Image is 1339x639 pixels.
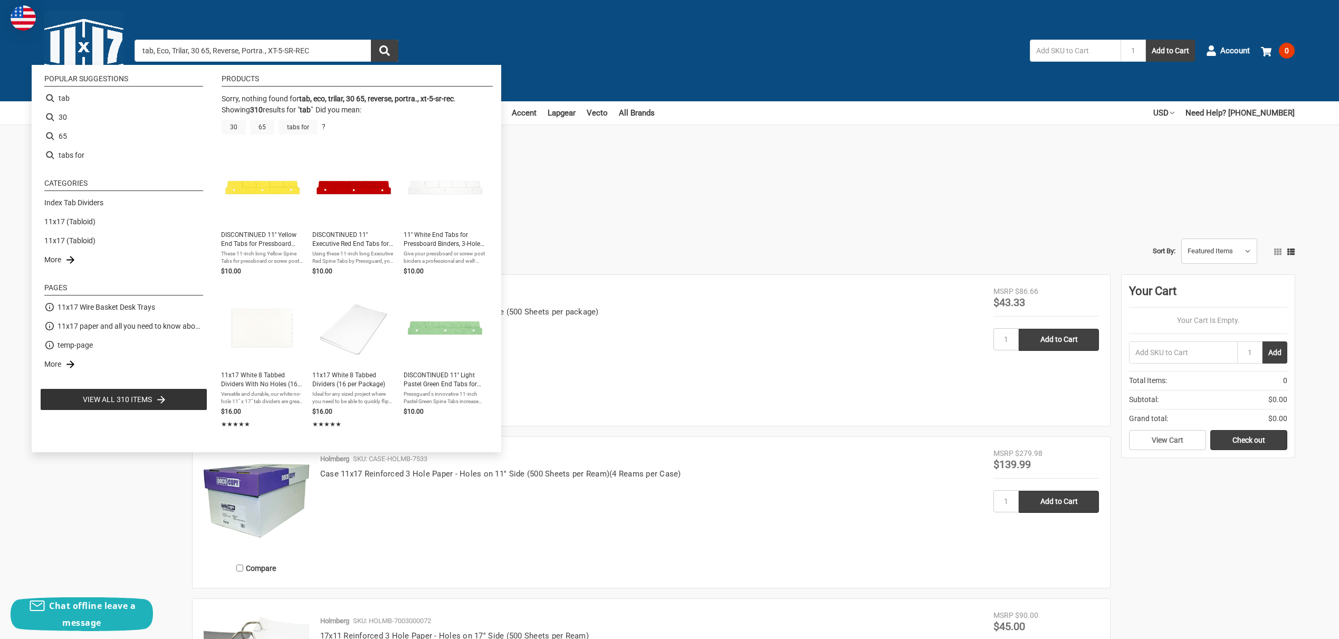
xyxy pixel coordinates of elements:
span: Using these 11-inch long Executive Red Spine Tabs by Pressguard, you can create highly visible an... [312,250,395,265]
a: tab [300,106,311,114]
span: $0.00 [1268,413,1287,424]
a: USD [1153,101,1174,125]
a: Account [1206,37,1250,64]
input: Add SKU to Cart [1129,341,1237,364]
a: 0 [1261,37,1295,64]
a: 65 [250,120,274,135]
a: 11x17 White 8 Tabbed Dividers With No Holes (16 per Package)11x17 White 8 Tabbed Dividers With No... [221,290,304,430]
span: View all 310 items [83,394,152,405]
a: All Brands [619,101,655,125]
span: Grand total: [1129,413,1168,424]
a: 11'' Executive Red End Tabs for Pressboard Binders, 3-Hole 1/5 Cut. (20 per Package)DISCONTINUED ... [312,149,395,276]
span: Subtotal: [1129,394,1159,405]
a: 11x17 Wire Basket Desk Trays [58,302,155,313]
li: DISCONTINUED 11'' Yellow End Tabs for Pressboard Binders, 3-Hole 1/5 Cut. (20 per Package) [217,145,308,281]
li: 11x17 White 8 Tabbed Dividers (16 per Package) [308,285,399,434]
a: 11'' Light Pastel Green End Tabs for Pressboard Binders, 3-Hole 1/5 Cut. (20 per Package)DISCONTI... [404,290,486,430]
input: Add to Cart [1019,329,1099,351]
li: Categories [44,179,203,191]
a: tabs for [279,120,318,135]
div: MSRP [993,286,1013,297]
input: Add to Cart [1019,491,1099,513]
button: Add to Cart [1146,40,1195,62]
input: Add SKU to Cart [1030,40,1121,62]
li: Popular suggestions [44,75,203,87]
a: 11x17 paper and all you need to know about it [58,321,203,332]
li: 30 [40,108,207,127]
a: temp-page [58,340,93,351]
div: Your Cart [1129,282,1287,308]
span: $16.00 [221,408,241,415]
span: DISCONTINUED 11'' Yellow End Tabs for Pressboard Binders, 3-Hole 1/5 Cut. (20 per Package) [221,231,304,249]
img: 11'' Yellow End Tabs for Pressboard Binders, 3-Hole 1/5 Cut. (20 per Package) [224,149,301,226]
input: Search by keyword, brand or SKU [135,40,398,62]
p: SKU: CASE-HOLMB-7533 [353,454,427,464]
li: 11x17 Wire Basket Desk Trays [40,298,207,317]
a: 11x17 (Tabloid) [44,216,95,227]
a: Lapgear [548,101,576,125]
span: Pressguard's innovative 11-inch Pastel Green Spine Tabs increase organization and efficiency of y... [404,390,486,405]
div: Instant Search Results [32,65,501,452]
a: View Cart [1129,430,1206,450]
button: Add [1263,341,1287,364]
li: DISCONTINUED 11'' Light Pastel Green End Tabs for Pressboard Binders, 3-Hole 1/5 Cut. (20 per Pac... [399,285,491,434]
a: Case 11x17 Reinforced 3 Hole Paper - Holes on 11'' Side (500 Sheets per package)(4 Reams per Case) [204,448,309,554]
li: View all 310 items [40,388,207,411]
span: Ideal for any sized project where you need to be able to quickly flip through pages and write in ... [312,390,395,405]
span: 11x17 White 8 Tabbed Dividers With No Holes (16 per Package) [221,371,304,389]
li: 11x17 White 8 Tabbed Dividers With No Holes (16 per Package) [217,285,308,434]
span: $45.00 [993,620,1025,633]
p: Your Cart Is Empty. [1129,315,1287,326]
p: Holmberg [320,454,349,464]
li: Index Tab Dividers [40,193,207,212]
p: Holmberg [320,616,349,626]
p: SKU: HOLMB-7003000072 [353,616,431,626]
li: More [40,355,207,374]
span: $139.99 [993,458,1031,471]
span: $10.00 [404,268,424,275]
a: Vecto [587,101,608,125]
span: Give your pressboard or screw post binders a professional and well-organized edge using these sol... [404,250,486,265]
img: 11'' White End Tabs for Pressboard Binders, 3-Hole 1/5 Cut. (20 per Package) [407,149,483,226]
input: Compare [236,565,243,571]
a: Index Tab Dividers [44,197,103,208]
span: ★★★★★ [221,419,250,429]
a: 11x17 White 8 Tabbed Dividers (16 per Package)11x17 White 8 Tabbed Dividers (16 per Package)Ideal... [312,290,395,430]
a: Accent [512,101,537,125]
span: Total Items: [1129,375,1167,386]
span: Account [1220,45,1250,57]
span: $0.00 [1268,394,1287,405]
span: 0 [1279,43,1295,59]
span: Showing results for " " [222,106,313,114]
li: DISCONTINUED 11'' Executive Red End Tabs for Pressboard Binders, 3-Hole 1/5 Cut. (20 per Package) [308,145,399,281]
img: 11x17 White 8 Tabbed Dividers (16 per Package) [315,290,392,366]
span: $10.00 [404,408,424,415]
a: Case 11x17 Reinforced 3 Hole Paper - Holes on 11'' Side (500 Sheets per Ream)(4 Reams per Case) [320,469,681,479]
div: Did you mean: ? [222,106,361,131]
a: 30 [222,120,246,135]
span: These 11-inch long Yellow Spine Tabs for pressboard or screw post binders help you quickly organi... [221,250,304,265]
span: Versatile and durable, our white no-hole 11" x 17" tab dividers are great for helping you organiz... [221,390,304,405]
img: duty and tax information for United States [11,5,36,31]
li: tab [40,89,207,108]
span: $279.98 [1015,449,1042,457]
li: More [40,250,207,269]
b: 310 [250,106,263,114]
li: Products [222,75,493,87]
a: 11'' Yellow End Tabs for Pressboard Binders, 3-Hole 1/5 Cut. (20 per Package)DISCONTINUED 11'' Ye... [221,149,304,276]
span: $10.00 [312,268,332,275]
li: 11x17 paper and all you need to know about it [40,317,207,336]
span: $16.00 [312,408,332,415]
div: MSRP [993,610,1013,621]
span: DISCONTINUED 11'' Light Pastel Green End Tabs for Pressboard Binders, 3-Hole 1/5 Cut. (20 per Pac... [404,371,486,389]
div: MSRP [993,448,1013,459]
span: 11x17 White 8 Tabbed Dividers (16 per Package) [312,371,395,389]
label: Sort By: [1153,243,1175,259]
img: 11'' Executive Red End Tabs for Pressboard Binders, 3-Hole 1/5 Cut. (20 per Package) [315,149,392,226]
li: 65 [40,127,207,146]
span: Chat offline leave a message [49,600,136,628]
li: 11x17 (Tabloid) [40,212,207,231]
span: ★★★★★ [312,419,341,429]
